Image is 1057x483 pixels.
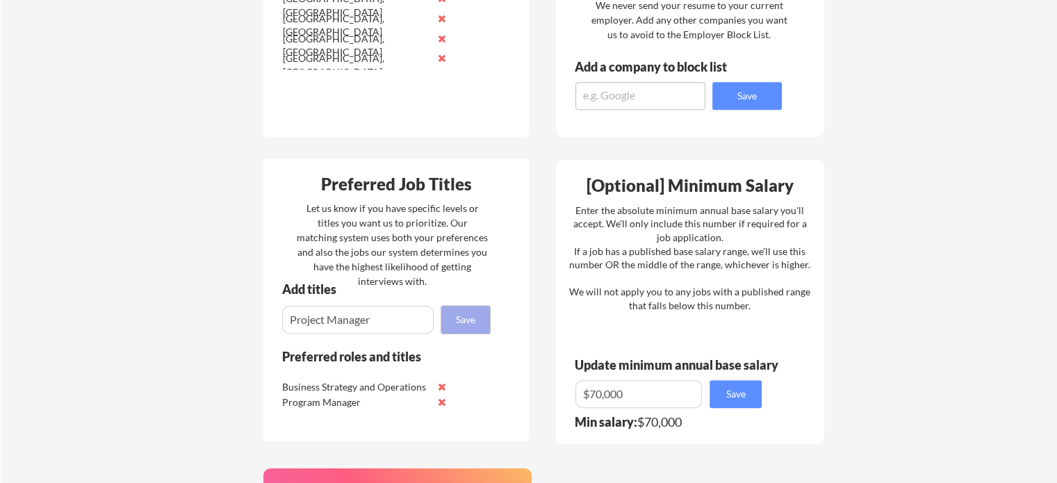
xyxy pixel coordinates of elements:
input: E.g. Senior Product Manager [282,306,434,334]
div: [GEOGRAPHIC_DATA], [GEOGRAPHIC_DATA] [283,51,429,79]
div: Business Strategy and Operations [282,380,429,394]
div: Update minimum annual base salary [575,359,783,371]
div: Preferred roles and titles [282,350,471,363]
button: Save [710,380,762,408]
div: [GEOGRAPHIC_DATA], [GEOGRAPHIC_DATA] [283,12,429,39]
div: Add a company to block list [575,60,748,73]
div: [GEOGRAPHIC_DATA], [GEOGRAPHIC_DATA] [283,32,429,59]
div: Program Manager [282,395,429,409]
div: [Optional] Minimum Salary [561,177,819,194]
input: E.g. $100,000 [575,380,702,408]
div: Let us know if you have specific levels or titles you want us to prioritize. Our matching system ... [297,201,488,288]
div: $70,000 [575,416,771,428]
div: Add titles [282,283,478,295]
button: Save [712,82,782,110]
div: Preferred Job Titles [267,176,525,193]
button: Save [441,306,490,334]
strong: Min salary: [575,414,637,429]
div: Enter the absolute minimum annual base salary you'll accept. We'll only include this number if re... [569,204,810,313]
